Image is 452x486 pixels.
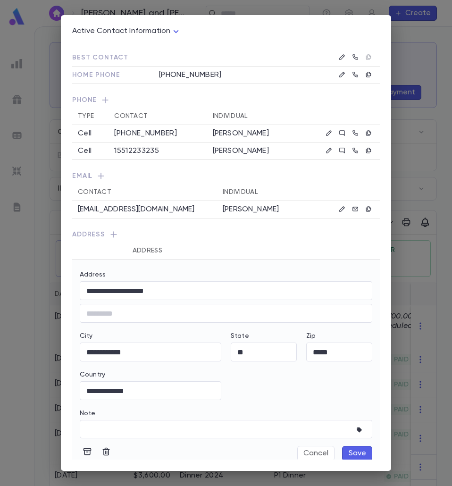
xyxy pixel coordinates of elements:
[72,95,380,108] span: Phone
[72,171,380,184] span: Email
[72,108,109,125] th: Type
[72,24,182,39] div: Active Contact Information
[297,446,335,461] button: Cancel
[127,242,325,260] th: Address
[78,146,103,156] div: Cell
[72,230,380,242] span: Address
[231,332,249,340] label: State
[80,332,93,340] label: City
[213,146,292,156] p: [PERSON_NAME]
[80,410,96,417] label: Note
[213,129,292,138] p: [PERSON_NAME]
[80,271,106,278] label: Address
[72,184,217,201] th: Contact
[207,108,297,125] th: Individual
[114,146,201,156] div: 15512233235
[217,184,311,201] th: Individual
[72,72,120,78] span: Home Phone
[148,67,316,84] td: [PHONE_NUMBER]
[306,332,316,340] label: Zip
[72,54,128,61] span: Best Contact
[80,371,105,378] label: Country
[109,108,207,125] th: Contact
[72,27,170,35] span: Active Contact Information
[223,205,306,214] p: [PERSON_NAME]
[78,129,103,138] div: Cell
[342,446,372,461] button: Save
[114,129,201,138] div: [PHONE_NUMBER]
[78,205,194,214] p: [EMAIL_ADDRESS][DOMAIN_NAME]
